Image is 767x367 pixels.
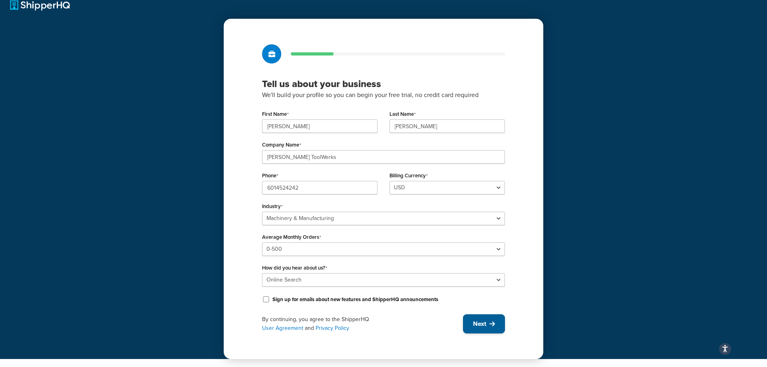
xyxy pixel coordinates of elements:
div: By continuing, you agree to the ShipperHQ and [262,315,463,333]
h3: Tell us about your business [262,78,505,90]
label: Phone [262,173,278,179]
label: Average Monthly Orders [262,234,321,240]
label: How did you hear about us? [262,265,327,271]
label: First Name [262,111,289,117]
a: Privacy Policy [316,324,349,332]
label: Industry [262,203,283,210]
label: Company Name [262,142,301,148]
p: We'll build your profile so you can begin your free trial, no credit card required [262,90,505,100]
label: Billing Currency [389,173,428,179]
a: User Agreement [262,324,303,332]
label: Last Name [389,111,416,117]
label: Sign up for emails about new features and ShipperHQ announcements [272,296,438,303]
span: Next [473,319,486,328]
button: Next [463,314,505,333]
